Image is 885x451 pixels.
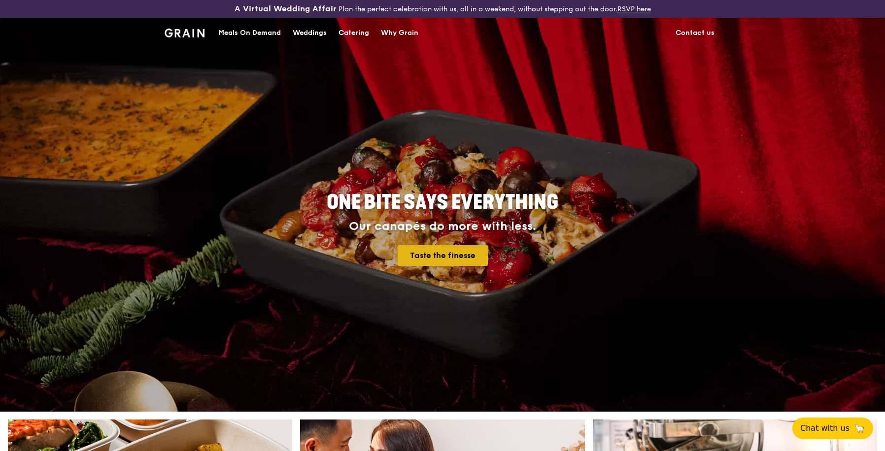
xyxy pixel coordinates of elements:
[381,18,418,48] div: Why Grain
[670,18,720,48] a: Contact us
[293,18,327,48] div: Weddings
[159,4,726,14] div: Plan the perfect celebration with us, all in a weekend, without stepping out the door.
[165,17,204,47] a: GrainGrain
[853,422,865,434] span: 🦙
[333,18,375,48] a: Catering
[265,220,620,233] div: Our canapés do more with less.
[792,418,873,439] button: Chat with us🦙
[617,5,651,13] a: RSVP here
[327,191,558,214] span: ONE BITE SAYS EVERYTHING
[235,4,337,14] h3: A Virtual Wedding Affair
[218,18,281,48] div: Meals On Demand
[800,422,850,434] span: Chat with us
[287,18,333,48] a: Weddings
[398,245,488,266] a: Taste the finesse
[339,18,369,48] div: Catering
[165,29,204,37] img: Grain
[375,18,424,48] a: Why Grain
